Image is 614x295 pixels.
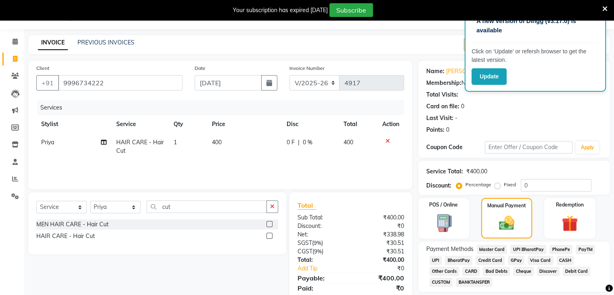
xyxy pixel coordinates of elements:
span: Cheque [513,267,534,276]
div: Discount: [426,181,451,190]
th: Disc [282,115,339,133]
div: ₹0 [360,264,410,273]
span: Total [298,201,316,210]
span: Master Card [477,245,507,254]
label: Date [195,65,205,72]
label: Percentage [465,181,491,188]
span: UPI BharatPay [510,245,546,254]
label: Redemption [556,201,584,209]
div: 0 [461,102,464,111]
div: Payable: [291,273,351,283]
th: Service [111,115,169,133]
span: 0 % [303,138,312,147]
div: Discount: [291,222,351,230]
label: Manual Payment [487,202,526,209]
label: POS / Online [429,201,458,209]
div: ₹400.00 [466,167,487,176]
div: ( ) [291,239,351,247]
input: Search or Scan [147,200,267,213]
p: Click on ‘Update’ or refersh browser to get the latest version. [472,47,599,64]
button: Create New [464,38,510,51]
div: ₹0 [351,222,410,230]
div: Sub Total: [291,213,351,222]
th: Qty [169,115,207,133]
div: MEN HAIR CARE - Hair Cut [36,220,109,229]
div: Paid: [291,283,351,293]
div: Services [37,100,410,115]
span: Bad Debts [483,267,510,276]
div: Your subscription has expired [DATE] [233,6,328,15]
button: Update [472,68,507,85]
div: Service Total: [426,167,463,176]
div: ₹30.51 [351,247,410,256]
div: No Active Membership [426,79,602,87]
div: Last Visit: [426,114,453,122]
span: Visa Card [528,256,553,265]
span: | [298,138,300,147]
div: ₹338.98 [351,230,410,239]
span: Credit Card [476,256,505,265]
div: Coupon Code [426,143,485,152]
span: Other Cards [430,267,459,276]
a: PREVIOUS INVOICES [78,39,134,46]
span: UPI [430,256,442,265]
div: Membership: [426,79,461,87]
div: - [455,114,457,122]
span: Debit Card [563,267,591,276]
span: BharatPay [445,256,472,265]
div: HAIR CARE - Hair Cut [36,232,95,240]
label: Client [36,65,49,72]
span: Payment Methods [426,245,474,253]
span: CUSTOM [430,278,453,287]
img: _cash.svg [494,214,519,232]
div: ₹0 [351,283,410,293]
label: Fixed [504,181,516,188]
img: _gift.svg [557,213,583,234]
span: GPay [508,256,524,265]
span: 9% [314,240,321,246]
span: CARD [462,267,480,276]
span: BANKTANSFER [456,278,492,287]
span: HAIR CARE - Hair Cut [116,139,164,154]
span: 400 [344,139,353,146]
span: 0 F [287,138,295,147]
div: ₹400.00 [351,213,410,222]
a: Add Tip [291,264,360,273]
span: 400 [212,139,222,146]
a: INVOICE [38,36,68,50]
div: ₹400.00 [351,273,410,283]
span: 9% [314,248,322,255]
div: 0 [446,126,449,134]
div: Total: [291,256,351,264]
label: Invoice Number [289,65,325,72]
img: _pos-terminal.svg [430,213,457,233]
div: Name: [426,67,444,76]
span: SGST [298,239,312,247]
span: Discover [537,267,560,276]
input: Search by Name/Mobile/Email/Code [58,75,182,91]
button: Subscribe [329,3,373,17]
span: 1 [174,139,177,146]
button: Apply [576,141,599,154]
div: Points: [426,126,444,134]
a: [PERSON_NAME][DEMOGRAPHIC_DATA] [446,67,554,76]
div: ( ) [291,247,351,256]
th: Total [339,115,377,133]
input: Enter Offer / Coupon Code [485,141,573,154]
th: Price [207,115,282,133]
button: +91 [36,75,59,91]
span: PhonePe [549,245,572,254]
span: CGST [298,248,312,255]
th: Action [377,115,404,133]
div: ₹400.00 [351,256,410,264]
p: A new version of Dingg (v3.17.0) is available [476,17,594,35]
div: ₹30.51 [351,239,410,247]
span: CASH [557,256,574,265]
span: Priya [41,139,54,146]
th: Stylist [36,115,111,133]
div: Card on file: [426,102,459,111]
span: PayTM [576,245,595,254]
div: Total Visits: [426,91,458,99]
div: Net: [291,230,351,239]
